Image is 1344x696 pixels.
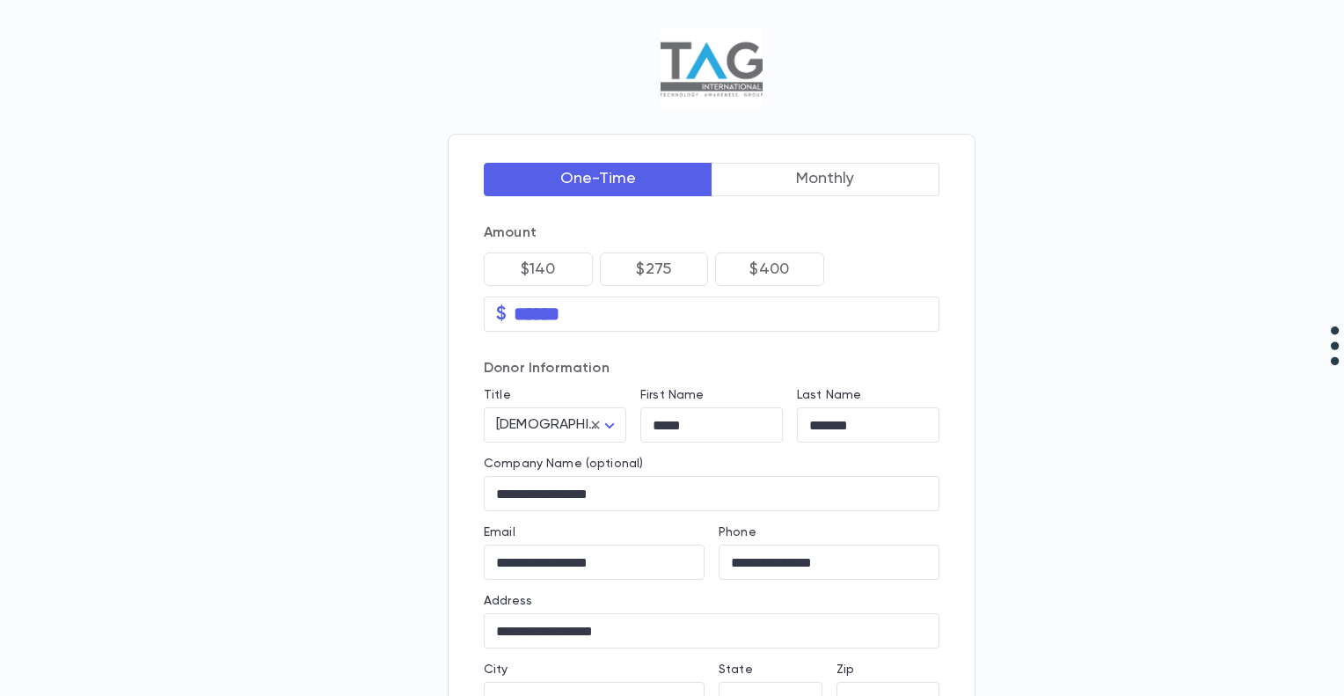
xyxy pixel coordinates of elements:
label: Email [484,525,515,539]
label: Last Name [797,388,861,402]
span: [DEMOGRAPHIC_DATA] [496,418,646,432]
button: $275 [600,253,709,286]
p: Amount [484,224,939,242]
button: $400 [715,253,824,286]
div: [DEMOGRAPHIC_DATA] [484,408,626,443]
button: $140 [484,253,593,286]
p: $ [496,305,507,323]
button: One-Time [484,163,712,196]
p: $275 [636,260,671,278]
img: Logo [661,28,762,107]
p: $140 [521,260,556,278]
label: Zip [836,663,854,677]
p: Donor Information [484,360,939,377]
label: Phone [719,525,756,539]
label: Title [484,388,511,402]
p: $400 [749,260,789,278]
label: State [719,663,753,677]
button: Monthly [712,163,940,196]
label: First Name [640,388,704,402]
label: Address [484,594,532,608]
label: Company Name (optional) [484,457,643,471]
label: City [484,663,508,677]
